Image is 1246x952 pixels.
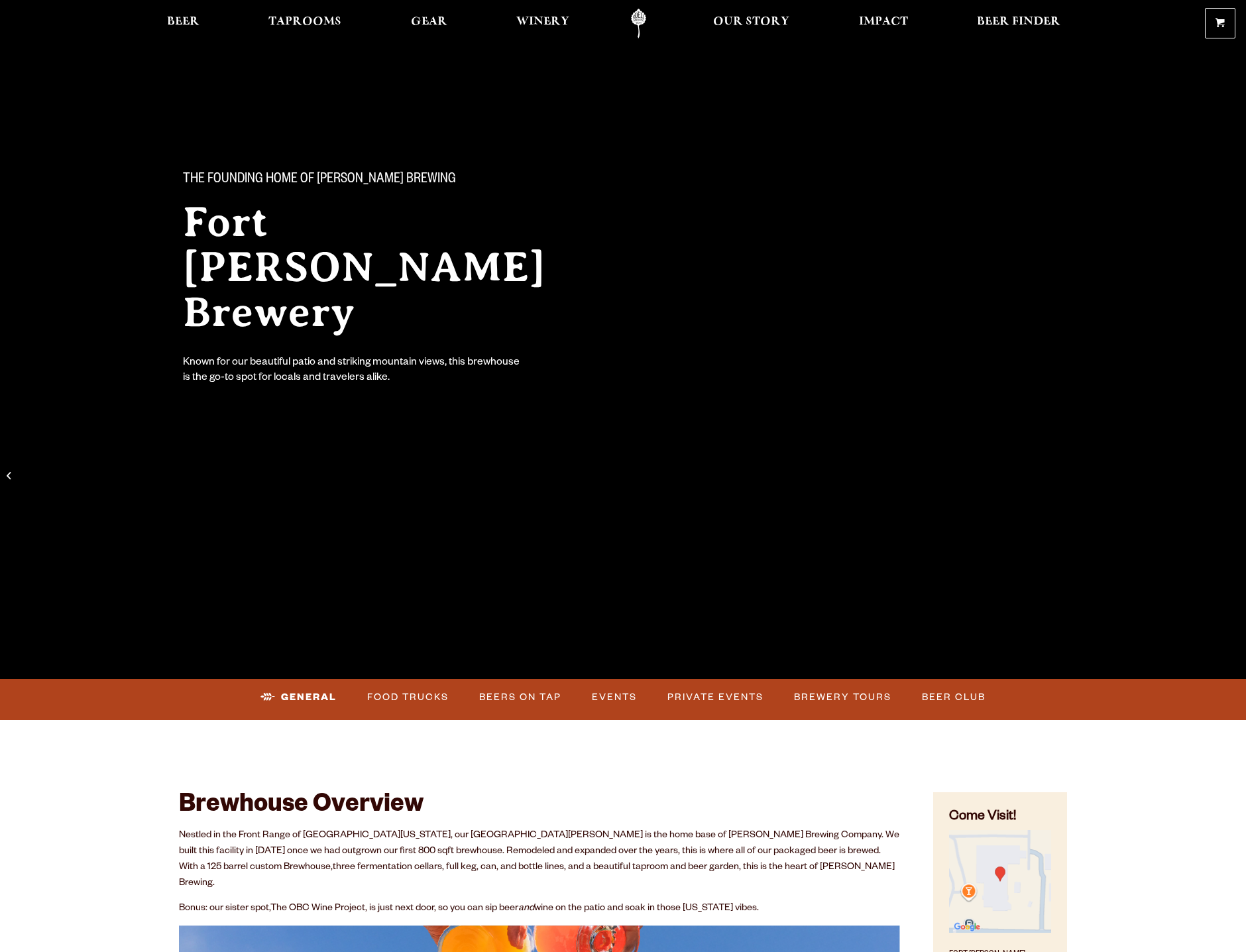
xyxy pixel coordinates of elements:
[270,904,365,914] a: The OBC Wine Project
[179,863,895,889] span: three fermentation cellars, full keg, can, and bottle lines, and a beautiful taproom and beer gar...
[516,17,569,27] span: Winery
[949,808,1051,827] h4: Come Visit!
[518,904,534,914] em: and
[859,17,908,27] span: Impact
[705,9,798,38] a: Our Story
[179,792,900,821] h2: Brewhouse Overview
[662,682,769,713] a: Private Events
[179,901,900,917] p: Bonus: our sister spot, , is just next door, so you can sip beer wine on the patio and soak in th...
[183,172,456,189] span: The Founding Home of [PERSON_NAME] Brewing
[850,9,917,38] a: Impact
[474,682,567,713] a: Beers on Tap
[713,17,789,27] span: Our Story
[402,9,456,38] a: Gear
[968,9,1069,38] a: Beer Finder
[179,828,900,892] p: Nestled in the Front Range of [GEOGRAPHIC_DATA][US_STATE], our [GEOGRAPHIC_DATA][PERSON_NAME] is ...
[977,17,1060,27] span: Beer Finder
[167,17,199,27] span: Beer
[411,17,447,27] span: Gear
[949,926,1051,937] a: Find on Google Maps (opens in a new window)
[587,682,642,713] a: Events
[508,9,578,38] a: Winery
[268,17,341,27] span: Taprooms
[789,682,897,713] a: Brewery Tours
[614,9,663,38] a: Odell Home
[917,682,991,713] a: Beer Club
[158,9,208,38] a: Beer
[362,682,454,713] a: Food Trucks
[260,9,350,38] a: Taprooms
[949,830,1051,932] img: Small thumbnail of location on map
[183,356,522,387] div: Known for our beautiful patio and striking mountain views, this brewhouse is the go-to spot for l...
[255,682,342,713] a: General
[183,200,596,335] h2: Fort [PERSON_NAME] Brewery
